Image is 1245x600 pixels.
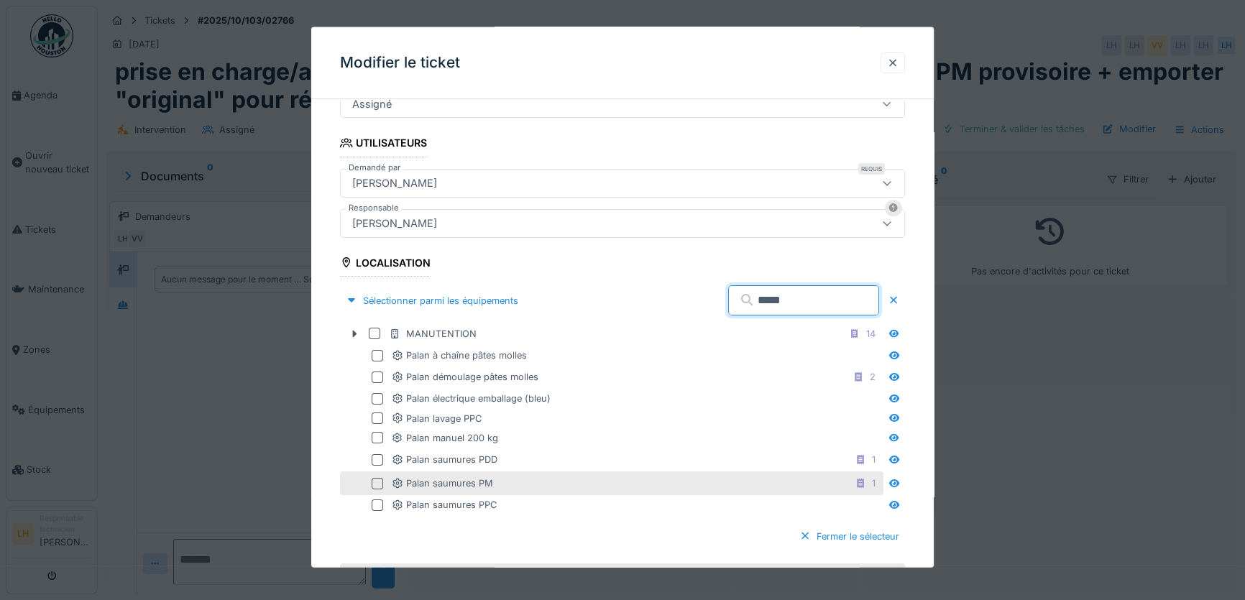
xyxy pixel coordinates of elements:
label: Demandé par [346,161,403,173]
div: Utilisateurs [340,132,427,157]
div: Palan électrique emballage (bleu) [392,392,551,405]
div: 1 [872,476,876,490]
div: Palan manuel 200 kg [392,430,498,444]
div: Palan à chaîne pâtes molles [392,349,527,362]
div: 1 [872,453,876,466]
div: Assigné [346,96,398,111]
div: [PERSON_NAME] [346,175,443,190]
div: Localisation [340,251,431,276]
div: [PERSON_NAME] [346,215,443,231]
div: Palan saumures PM [392,476,493,490]
label: Responsable [346,201,402,213]
div: Fermer le sélecteur [794,526,905,545]
div: Requis [858,162,885,174]
div: Palan démoulage pâtes molles [392,370,538,384]
div: MANUTENTION [389,326,477,340]
div: Palan saumures PPC [392,498,497,512]
div: Palan lavage PPC [392,411,482,425]
h3: Modifier le ticket [340,54,460,72]
div: 2 [870,370,876,384]
div: Sélectionner parmi les équipements [340,290,524,310]
div: Palan saumures PDD [392,453,497,466]
div: 14 [866,326,876,340]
